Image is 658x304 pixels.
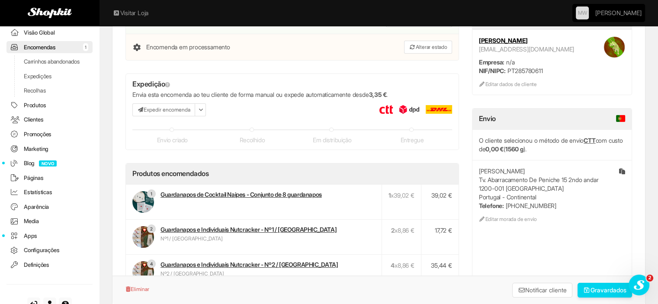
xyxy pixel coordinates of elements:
button: Eliminar [125,283,150,296]
a: Editar morada de envio [479,216,537,222]
img: Guardanapos e Individuais Nutcracker - Nº2 / Guardanapo [132,261,154,283]
a: Copiar endereço de envio [619,167,625,176]
a: Promoções [6,128,93,141]
iframe: Intercom live chat [629,275,649,295]
strong: 4 [391,262,395,269]
a: Visitar Loja [112,9,148,17]
strong: 1 [388,192,391,199]
strong: 0,00 € [485,145,504,153]
a: Produtos [6,99,93,112]
small: Nº2 / [GEOGRAPHIC_DATA] [160,270,224,277]
a: Editar dados de cliente [479,81,537,87]
a: 4 [132,261,154,283]
img: CTT [379,105,393,114]
td: 39,02 € [421,185,458,220]
strong: NIF/NIPC: [479,67,506,74]
img: Guardanapos e Individuais Nutcracker - Nº1 / Guardanapo [132,226,154,248]
h4: Expedição [132,80,452,88]
h3: Envio [479,115,625,123]
a: 1 [132,191,154,213]
a: [EMAIL_ADDRESS][DOMAIN_NAME] [479,45,574,53]
span: 1 [83,43,88,51]
td: 35,44 € [421,254,458,289]
button: Notificar cliente [512,283,573,298]
a: Configurações [6,244,93,256]
a: 2 [132,226,154,248]
td: x [382,254,421,289]
img: Shopkit [28,8,72,18]
a: Apps [6,230,93,242]
strong: 1560 g [505,145,523,153]
a: Guardanapos de Cocktail Naipes - Conjunto de 8 guardanapos [160,191,322,198]
a: Marketing [6,143,93,155]
span: 8,86 € [398,262,414,269]
h4: Envio criado [157,137,188,143]
img: DPD [399,105,419,114]
a: Recolhas [6,84,93,97]
div: O cliente selecionou o método de envio com custo de ( ). [472,130,632,160]
a: Guardanapos e Individuais Nutcracker - Nº1 / [GEOGRAPHIC_DATA] [160,226,337,233]
span: 2 [646,275,653,282]
span: dados [610,286,626,294]
span: [PHONE_NUMBER] [506,202,556,209]
a: Definições [6,259,93,271]
a: Expedições [6,70,93,83]
strong: 3,35 € [369,91,386,98]
a: [PERSON_NAME] [595,4,641,22]
a: [PERSON_NAME] [479,37,528,44]
a: Visão Global [6,26,93,39]
span: 8,86 € [398,227,414,234]
strong: Telefone: [479,202,504,209]
td: x [382,185,421,220]
a: Estatísticas [6,186,93,198]
a: Aparência [6,201,93,213]
div: [PERSON_NAME] Tv. Abarracamento De Peniche 15 2ndo andar 1200-001 [GEOGRAPHIC_DATA] Portugal - Co... [472,160,632,230]
img: DHL Parcel [426,105,452,114]
a: Encomendas1 [6,41,93,54]
a: MW [576,6,589,19]
a: Carrinhos abandonados [6,55,93,68]
button: Gravardados [578,283,632,298]
h3: Produtos encomendados [132,170,209,178]
a: Páginas [6,172,93,184]
span: n/a [506,58,514,66]
span: PT285780611 [507,67,543,74]
strong: Empresa: [479,58,504,66]
span: 1 [147,189,156,198]
span: Portugal - Continental [616,115,625,122]
a: Clientes [6,113,93,126]
span: 4 [147,259,156,268]
span: NOVO [39,160,57,166]
h4: Entregue [400,137,424,143]
h4: Recolhido [240,137,265,143]
button: Expedir encomenda [132,103,195,116]
div: Encomenda em processamento [132,41,341,54]
small: Nº1 / [GEOGRAPHIC_DATA] [160,235,222,242]
span: 2 [147,224,156,233]
img: Guardanapos de Cocktail Naipes - Conjunto de 8 guardanapos [132,191,154,213]
strong: 2 [391,227,395,234]
span: 39,02 € [394,192,414,199]
a: CTT [584,137,595,144]
p: Envia esta encomenda ao teu cliente de forma manual ou expede automaticamente desde . [132,90,452,99]
a: Media [6,215,93,227]
a: BlogNOVO [6,157,93,170]
h4: Em distribuição [313,137,351,143]
td: x [382,219,421,254]
a: Guardanapos e Individuais Nutcracker - Nº2 / [GEOGRAPHIC_DATA] [160,261,338,268]
a: Alterar estado [404,41,452,54]
td: 17,72 € [421,219,458,254]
